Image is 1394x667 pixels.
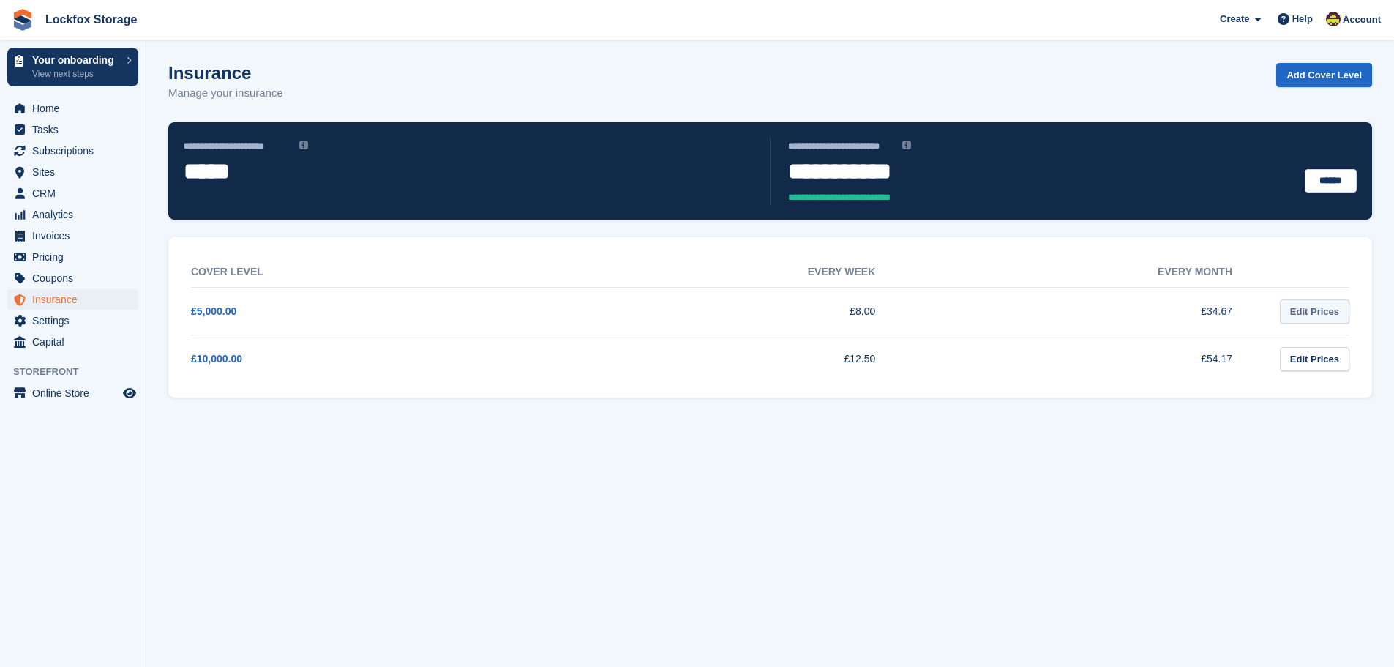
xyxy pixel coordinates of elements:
a: menu [7,162,138,182]
p: Manage your insurance [168,85,283,102]
a: menu [7,268,138,288]
a: Your onboarding View next steps [7,48,138,86]
span: Invoices [32,226,120,246]
th: Every month [904,257,1262,288]
a: menu [7,98,138,119]
a: Lockfox Storage [40,7,143,31]
a: Add Cover Level [1276,63,1372,87]
a: menu [7,141,138,161]
a: menu [7,332,138,352]
td: £12.50 [548,335,905,383]
a: menu [7,119,138,140]
p: Your onboarding [32,55,119,65]
a: Edit Prices [1280,299,1349,324]
img: Dan Shepherd [1326,12,1341,26]
a: Edit Prices [1280,347,1349,371]
span: Create [1220,12,1249,26]
img: icon-info-grey-7440780725fd019a000dd9b08b2336e03edf1995a4989e88bcd33f0948082b44.svg [299,141,308,149]
td: £54.17 [904,335,1262,383]
span: Account [1343,12,1381,27]
td: £8.00 [548,288,905,335]
span: Online Store [32,383,120,403]
span: Sites [32,162,120,182]
span: CRM [32,183,120,204]
a: menu [7,183,138,204]
a: menu [7,289,138,310]
span: Tasks [32,119,120,140]
span: Home [32,98,120,119]
a: menu [7,247,138,267]
span: Storefront [13,365,146,379]
a: Preview store [121,384,138,402]
img: icon-info-grey-7440780725fd019a000dd9b08b2336e03edf1995a4989e88bcd33f0948082b44.svg [902,141,911,149]
td: £34.67 [904,288,1262,335]
span: Analytics [32,204,120,225]
h1: Insurance [168,63,283,83]
span: Pricing [32,247,120,267]
a: £5,000.00 [191,305,236,317]
span: Capital [32,332,120,352]
a: menu [7,226,138,246]
img: stora-icon-8386f47178a22dfd0bd8f6a31ec36ba5ce8667c1dd55bd0f319d3a0aa187defe.svg [12,9,34,31]
th: Cover Level [191,257,548,288]
th: Every week [548,257,905,288]
span: Subscriptions [32,141,120,161]
a: menu [7,383,138,403]
span: Insurance [32,289,120,310]
a: £10,000.00 [191,353,242,365]
span: Settings [32,310,120,331]
a: menu [7,204,138,225]
p: View next steps [32,67,119,81]
span: Help [1292,12,1313,26]
span: Coupons [32,268,120,288]
a: menu [7,310,138,331]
